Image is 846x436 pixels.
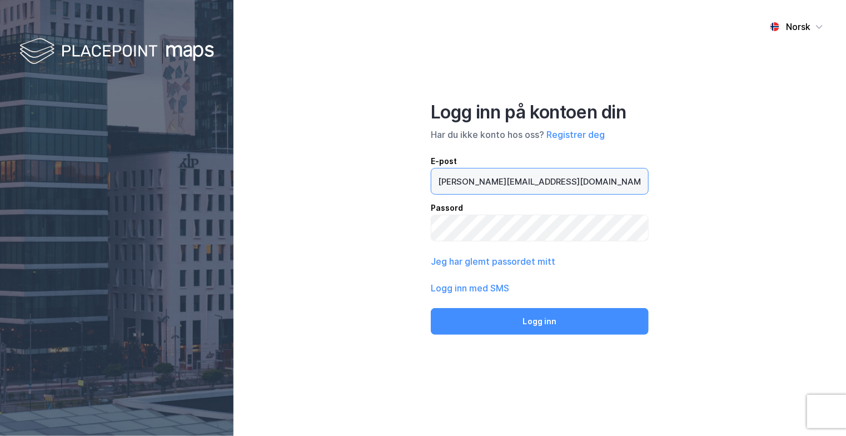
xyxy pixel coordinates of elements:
button: Logg inn med SMS [431,281,509,295]
iframe: Chat Widget [790,383,846,436]
button: Jeg har glemt passordet mitt [431,255,555,268]
button: Registrer deg [546,128,605,141]
div: Kontrollprogram for chat [790,383,846,436]
div: Passord [431,201,649,215]
div: E-post [431,155,649,168]
div: Logg inn på kontoen din [431,101,649,123]
div: Norsk [786,20,810,33]
button: Logg inn [431,308,649,335]
div: Har du ikke konto hos oss? [431,128,649,141]
img: logo-white.f07954bde2210d2a523dddb988cd2aa7.svg [19,36,214,68]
